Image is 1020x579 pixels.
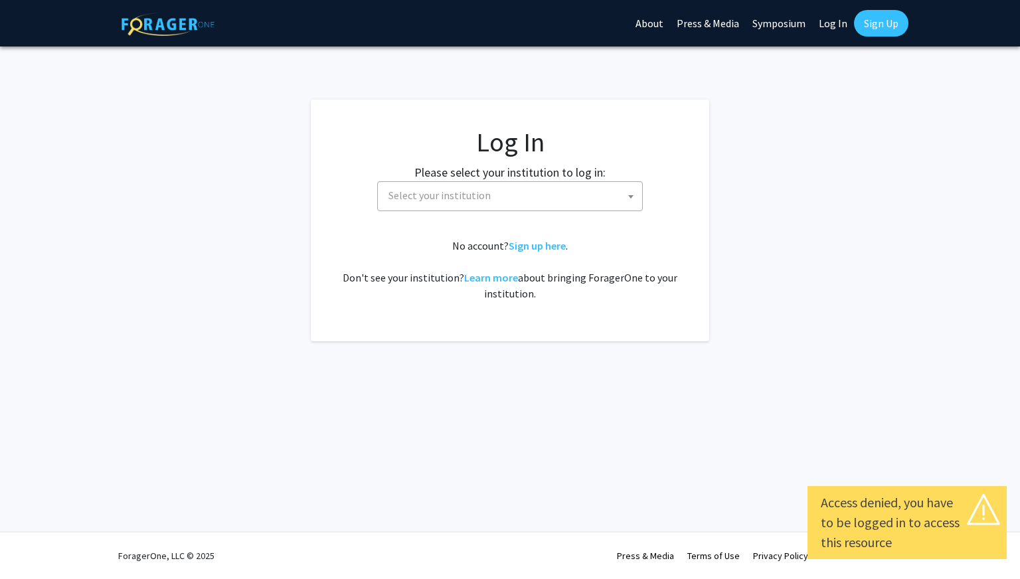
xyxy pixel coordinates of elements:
a: Sign Up [854,10,908,37]
div: ForagerOne, LLC © 2025 [118,533,214,579]
h1: Log In [337,126,683,158]
span: Select your institution [388,189,491,202]
label: Please select your institution to log in: [414,163,606,181]
a: Sign up here [509,239,566,252]
span: Select your institution [383,182,642,209]
a: Terms of Use [687,550,740,562]
a: Privacy Policy [753,550,808,562]
a: Learn more about bringing ForagerOne to your institution [464,271,518,284]
a: Press & Media [617,550,674,562]
div: No account? . Don't see your institution? about bringing ForagerOne to your institution. [337,238,683,301]
img: ForagerOne Logo [122,13,214,36]
div: Access denied, you have to be logged in to access this resource [821,493,993,552]
span: Select your institution [377,181,643,211]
